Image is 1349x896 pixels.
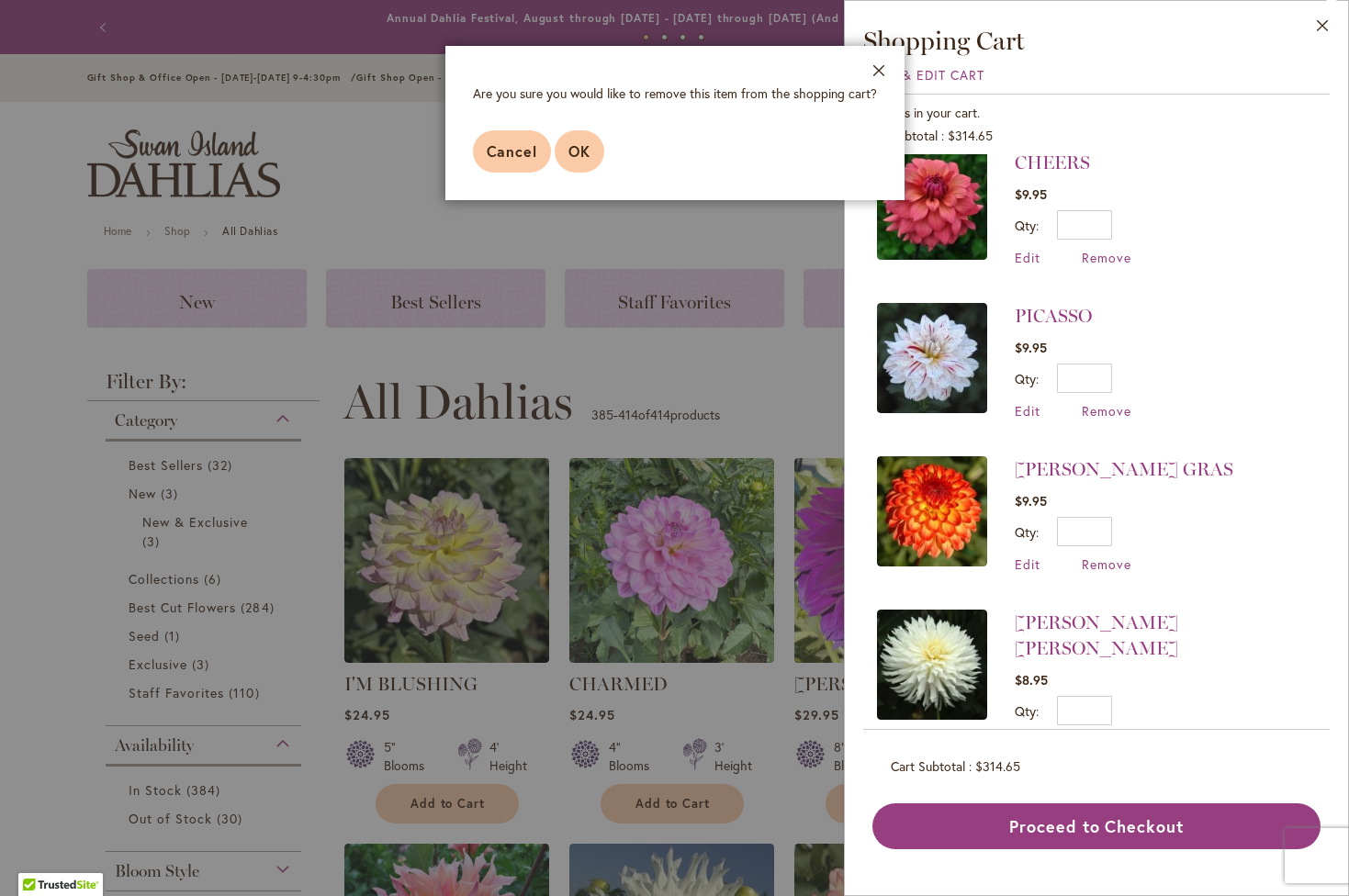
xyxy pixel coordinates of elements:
[1015,217,1039,234] label: Qty
[863,66,984,84] a: View & Edit Cart
[1015,402,1040,420] a: Edit
[487,141,538,161] span: Cancel
[877,610,987,720] img: JACK FROST
[1015,611,1178,659] a: [PERSON_NAME] [PERSON_NAME]
[1015,249,1040,266] a: Edit
[1015,523,1039,541] label: Qty
[473,84,877,103] div: Are you sure you would like to remove this item from the shopping cart?
[881,104,980,121] span: items in your cart.
[1015,339,1047,356] span: $9.95
[1015,151,1090,174] a: CHEERS
[1015,671,1048,689] span: $8.95
[891,757,965,775] span: Cart Subtotal
[872,803,1321,849] button: Proceed to Checkout
[863,25,1025,56] span: Shopping Cart
[1015,555,1040,573] a: Edit
[1015,305,1092,327] a: PICASSO
[568,141,590,161] span: OK
[1082,249,1131,266] a: Remove
[877,456,987,566] img: MARDY GRAS
[877,610,987,752] a: JACK FROST
[1015,370,1039,387] label: Qty
[1015,492,1047,510] span: $9.95
[555,130,604,173] button: OK
[473,130,552,173] button: Cancel
[877,150,987,260] img: CHEERS
[877,303,987,420] a: PICASSO
[14,831,65,882] iframe: Launch Accessibility Center
[877,303,987,413] img: PICASSO
[877,456,987,573] a: MARDY GRAS
[877,150,987,266] a: CHEERS
[1015,458,1233,480] a: [PERSON_NAME] GRAS
[1015,702,1039,720] label: Qty
[1015,185,1047,203] span: $9.95
[1082,555,1131,573] a: Remove
[948,127,993,144] span: $314.65
[975,757,1020,775] span: $314.65
[1082,402,1131,420] a: Remove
